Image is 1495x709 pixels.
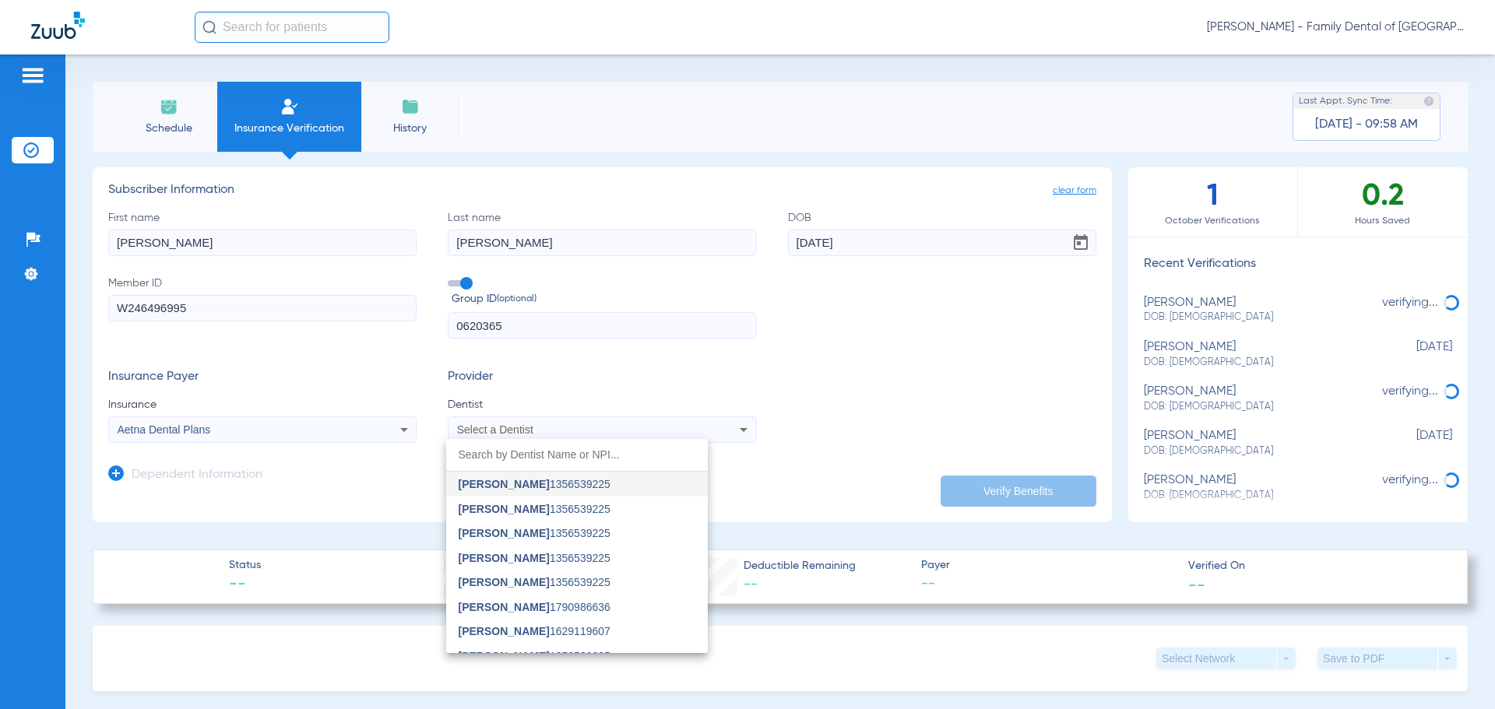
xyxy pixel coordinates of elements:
[459,503,550,515] span: [PERSON_NAME]
[459,528,610,539] span: 1356539225
[459,650,550,662] span: [PERSON_NAME]
[459,577,610,588] span: 1356539225
[459,602,610,612] span: 1790986636
[459,601,550,613] span: [PERSON_NAME]
[459,626,610,637] span: 1629119607
[459,625,550,637] span: [PERSON_NAME]
[446,439,708,471] input: dropdown search
[459,479,610,490] span: 1356539225
[459,576,550,588] span: [PERSON_NAME]
[459,527,550,539] span: [PERSON_NAME]
[459,504,610,514] span: 1356539225
[459,651,610,662] span: 1356539225
[459,553,610,563] span: 1356539225
[459,478,550,490] span: [PERSON_NAME]
[459,552,550,564] span: [PERSON_NAME]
